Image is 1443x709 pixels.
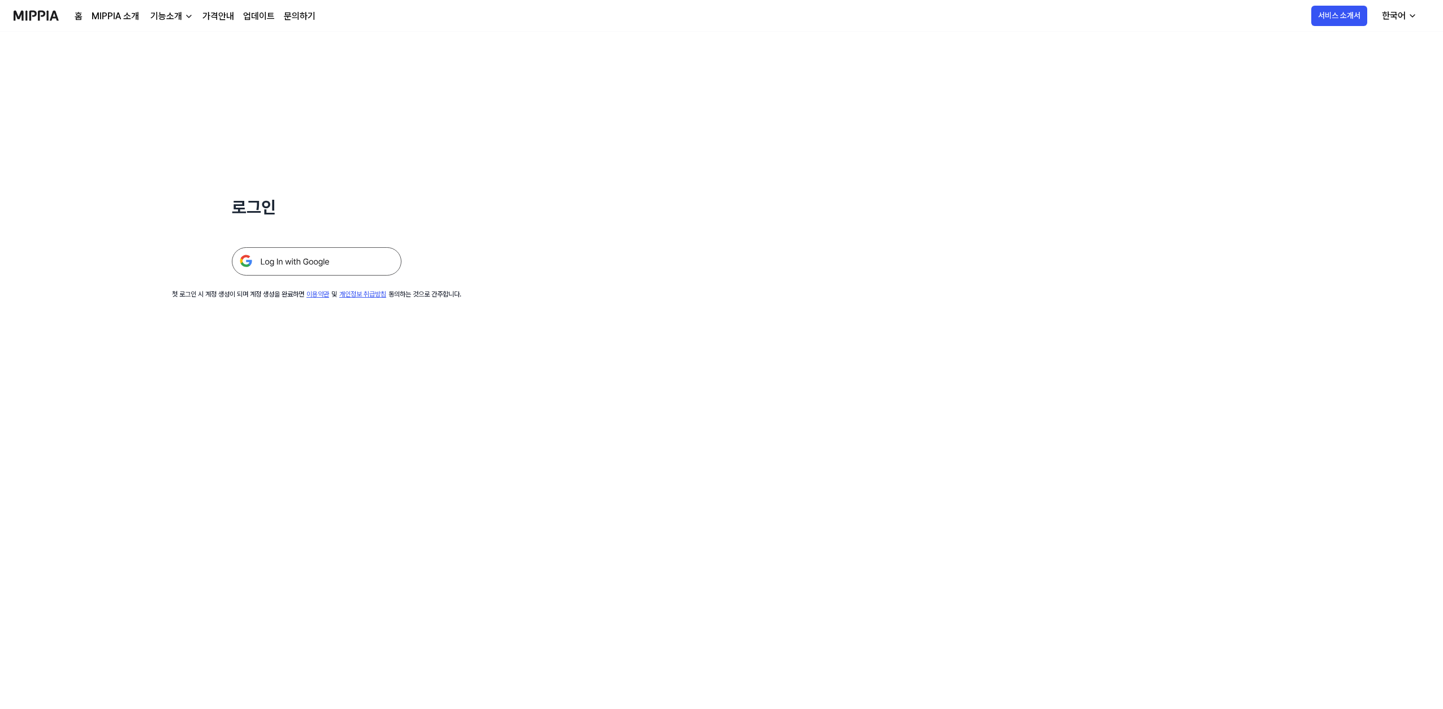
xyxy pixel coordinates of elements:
a: 이용약관 [306,290,329,298]
a: 개인정보 취급방침 [339,290,386,298]
div: 첫 로그인 시 계정 생성이 되며 계정 생성을 완료하면 및 동의하는 것으로 간주합니다. [172,289,461,299]
a: 홈 [75,10,83,23]
a: 가격안내 [202,10,234,23]
button: 서비스 소개서 [1311,6,1367,26]
div: 한국어 [1380,9,1408,23]
button: 한국어 [1373,5,1424,27]
img: down [184,12,193,21]
button: 기능소개 [148,10,193,23]
a: 문의하기 [284,10,316,23]
div: 기능소개 [148,10,184,23]
a: 업데이트 [243,10,275,23]
a: MIPPIA 소개 [92,10,139,23]
h1: 로그인 [232,195,401,220]
img: 구글 로그인 버튼 [232,247,401,276]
